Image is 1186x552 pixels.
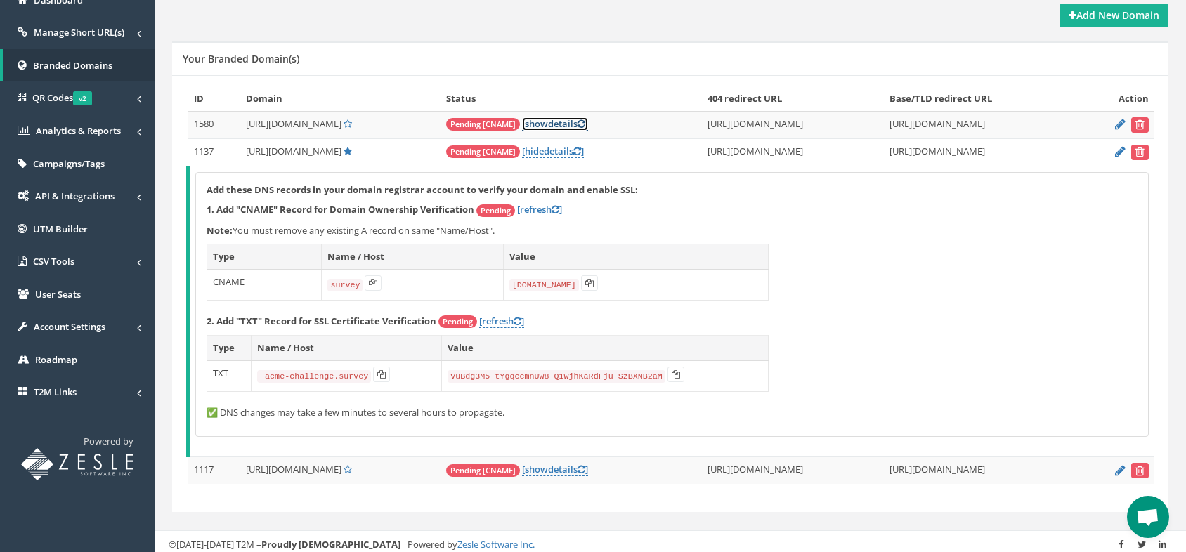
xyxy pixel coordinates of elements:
span: v2 [73,91,92,105]
a: Open chat [1127,496,1169,538]
span: Analytics & Reports [36,124,121,137]
span: T2M Links [34,386,77,398]
th: 404 redirect URL [702,86,884,111]
th: Type [207,336,252,361]
span: QR Codes [32,91,92,104]
th: Type [207,244,322,270]
td: CNAME [207,269,322,300]
div: ©[DATE]-[DATE] T2M – | Powered by [169,538,1172,551]
a: [showdetails] [522,117,588,131]
th: Action [1078,86,1154,111]
span: [URL][DOMAIN_NAME] [246,463,341,475]
th: Domain [240,86,441,111]
span: User Seats [35,288,81,301]
span: Pending [CNAME] [446,145,520,158]
b: Note: [207,224,233,237]
a: [showdetails] [522,463,588,476]
code: [DOMAIN_NAME] [509,279,579,291]
code: _acme-challenge.survey [257,370,371,383]
span: API & Integrations [35,190,115,202]
a: [refresh] [517,203,562,216]
strong: 2. Add "TXT" Record for SSL Certificate Verification [207,315,436,327]
span: [URL][DOMAIN_NAME] [246,117,341,130]
a: Set Default [344,117,352,130]
span: show [525,117,548,130]
span: Powered by [84,435,133,447]
th: Name / Host [252,336,442,361]
span: [URL][DOMAIN_NAME] [246,145,341,157]
td: TXT [207,360,252,391]
td: [URL][DOMAIN_NAME] [702,457,884,485]
img: T2M URL Shortener powered by Zesle Software Inc. [21,448,133,480]
strong: Add these DNS records in your domain registrar account to verify your domain and enable SSL: [207,183,638,196]
td: [URL][DOMAIN_NAME] [884,111,1078,138]
span: Roadmap [35,353,77,366]
td: [URL][DOMAIN_NAME] [702,138,884,166]
th: Value [442,336,769,361]
td: 1117 [188,457,241,485]
span: Pending [CNAME] [446,464,520,477]
th: ID [188,86,241,111]
td: [URL][DOMAIN_NAME] [702,111,884,138]
td: 1580 [188,111,241,138]
p: ✅ DNS changes may take a few minutes to several hours to propagate. [207,406,1138,419]
th: Value [503,244,768,270]
a: Default [344,145,352,157]
span: Manage Short URL(s) [34,26,124,39]
span: Account Settings [34,320,105,333]
th: Base/TLD redirect URL [884,86,1078,111]
code: survey [327,279,363,291]
strong: 1. Add "CNAME" Record for Domain Ownership Verification [207,203,474,216]
span: show [525,463,548,475]
span: Pending [438,315,477,328]
strong: Add New Domain [1069,8,1159,22]
a: Add New Domain [1060,4,1168,27]
a: Set Default [344,463,352,475]
td: [URL][DOMAIN_NAME] [884,457,1078,485]
code: vuBdg3M5_tYgqccmnUw8_Q1wjhKaRdFju_SzBXNB2aM [448,370,665,383]
h5: Your Branded Domain(s) [183,53,299,64]
span: Branded Domains [33,59,112,72]
p: You must remove any existing A record on same "Name/Host". [207,224,1138,237]
span: hide [525,145,544,157]
a: [hidedetails] [522,145,584,158]
a: [refresh] [479,315,524,328]
th: Name / Host [322,244,503,270]
span: Pending [CNAME] [446,118,520,131]
th: Status [441,86,702,111]
span: CSV Tools [33,255,74,268]
span: Campaigns/Tags [33,157,105,170]
span: Pending [476,204,515,217]
span: UTM Builder [33,223,88,235]
a: Zesle Software Inc. [457,538,535,551]
strong: Proudly [DEMOGRAPHIC_DATA] [261,538,400,551]
td: [URL][DOMAIN_NAME] [884,138,1078,166]
td: 1137 [188,138,241,166]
